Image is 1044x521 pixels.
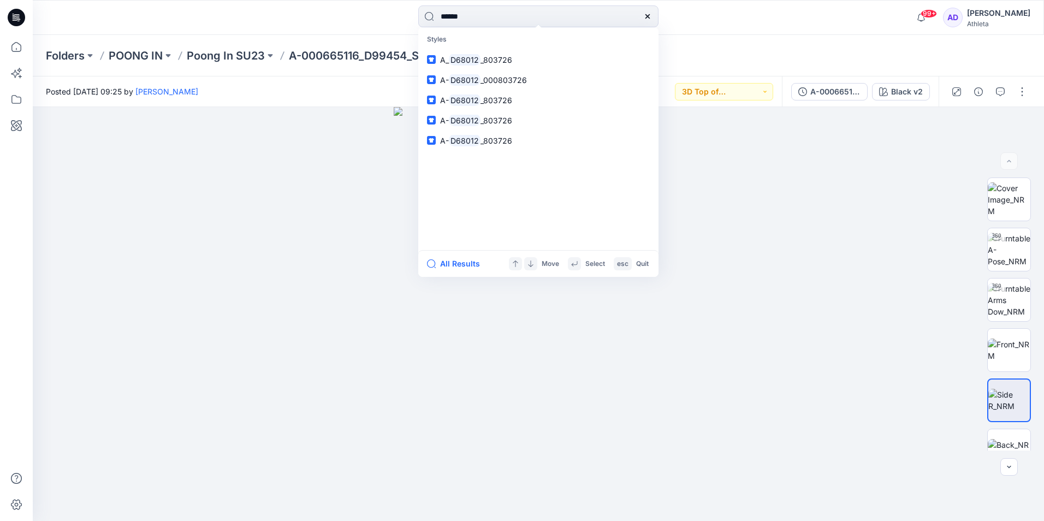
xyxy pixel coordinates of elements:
[46,86,198,97] span: Posted [DATE] 09:25 by
[427,257,487,270] button: All Results
[988,283,1030,317] img: Turntable Arms Dow_NRM
[135,87,198,96] a: [PERSON_NAME]
[449,94,481,106] mark: D68012
[440,75,449,85] span: A-
[542,258,559,270] p: Move
[481,136,512,145] span: _803726
[449,114,481,127] mark: D68012
[921,9,937,18] span: 99+
[943,8,963,27] div: AD
[420,50,656,70] a: A_D68012_803726
[967,20,1030,28] div: Athleta
[970,83,987,100] button: Details
[988,389,1030,412] img: Side R_NRM
[449,54,481,66] mark: D68012
[988,233,1030,267] img: Turntable A-Pose_NRM
[810,86,861,98] div: A-000665116_D99454_SU23 ENDLESS CARGO JOGGER 3D Line Adoption [DATE]
[481,96,512,105] span: _803726
[420,29,656,50] p: Styles
[420,70,656,90] a: A-D68012_000803726
[440,55,449,64] span: A_
[420,90,656,110] a: A-D68012_803726
[449,74,481,86] mark: D68012
[617,258,628,270] p: esc
[109,48,163,63] a: POONG IN
[481,116,512,125] span: _803726
[791,83,868,100] button: A-000665116_D99454_SU23 ENDLESS CARGO JOGGER 3D Line Adoption [DATE]
[46,48,85,63] a: Folders
[988,339,1030,362] img: Front_NRM
[187,48,265,63] a: Poong In SU23
[636,258,649,270] p: Quit
[481,75,527,85] span: _000803726
[585,258,605,270] p: Select
[440,136,449,145] span: A-
[872,83,930,100] button: Black v2
[449,134,481,147] mark: D68012
[988,439,1030,462] img: Back_NRM
[891,86,923,98] div: Black v2
[481,55,512,64] span: _803726
[967,7,1030,20] div: [PERSON_NAME]
[289,48,514,63] p: A-000665116_D99454_SU23 ENDLESS CARGO JOGGER 3D Line Adoption [DATE]
[440,116,449,125] span: A-
[420,131,656,151] a: A-D68012_803726
[988,182,1030,217] img: Cover Image_NRM
[440,96,449,105] span: A-
[420,110,656,131] a: A-D68012_803726
[394,107,684,521] img: eyJhbGciOiJIUzI1NiIsImtpZCI6IjAiLCJzbHQiOiJzZXMiLCJ0eXAiOiJKV1QifQ.eyJkYXRhIjp7InR5cGUiOiJzdG9yYW...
